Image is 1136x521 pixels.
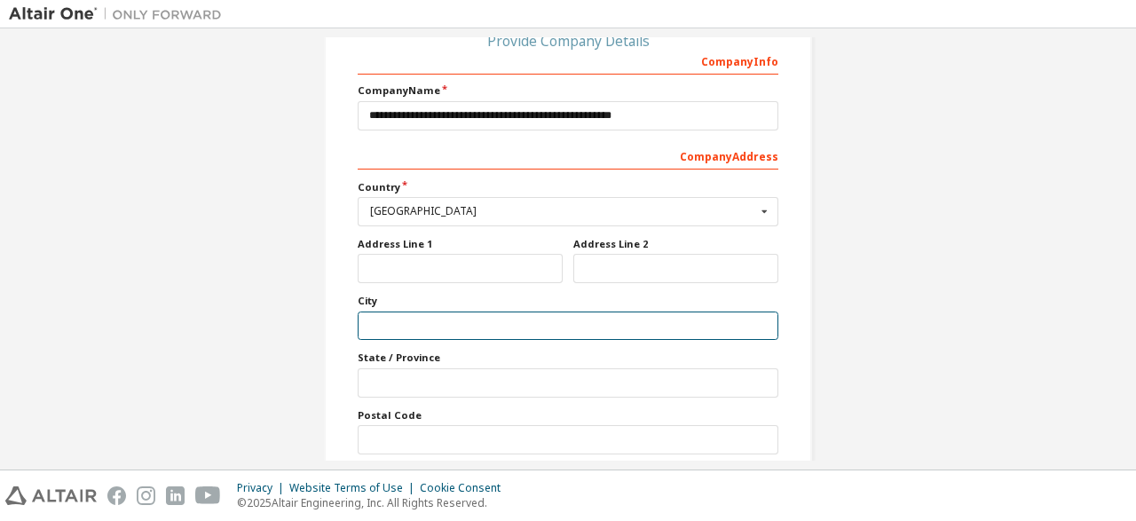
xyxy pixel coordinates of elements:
div: Provide Company Details [358,36,778,46]
div: Cookie Consent [420,481,511,495]
div: Website Terms of Use [289,481,420,495]
p: © 2025 Altair Engineering, Inc. All Rights Reserved. [237,495,511,510]
label: Company Name [358,83,778,98]
label: Country [358,180,778,194]
div: [GEOGRAPHIC_DATA] [370,206,756,217]
div: Company Info [358,46,778,75]
div: Company Address [358,141,778,170]
label: City [358,294,778,308]
img: facebook.svg [107,486,126,505]
label: Postal Code [358,408,778,422]
img: altair_logo.svg [5,486,97,505]
label: Address Line 1 [358,237,563,251]
label: Address Line 2 [573,237,778,251]
img: youtube.svg [195,486,221,505]
label: State / Province [358,351,778,365]
img: linkedin.svg [166,486,185,505]
img: instagram.svg [137,486,155,505]
div: Privacy [237,481,289,495]
img: Altair One [9,5,231,23]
